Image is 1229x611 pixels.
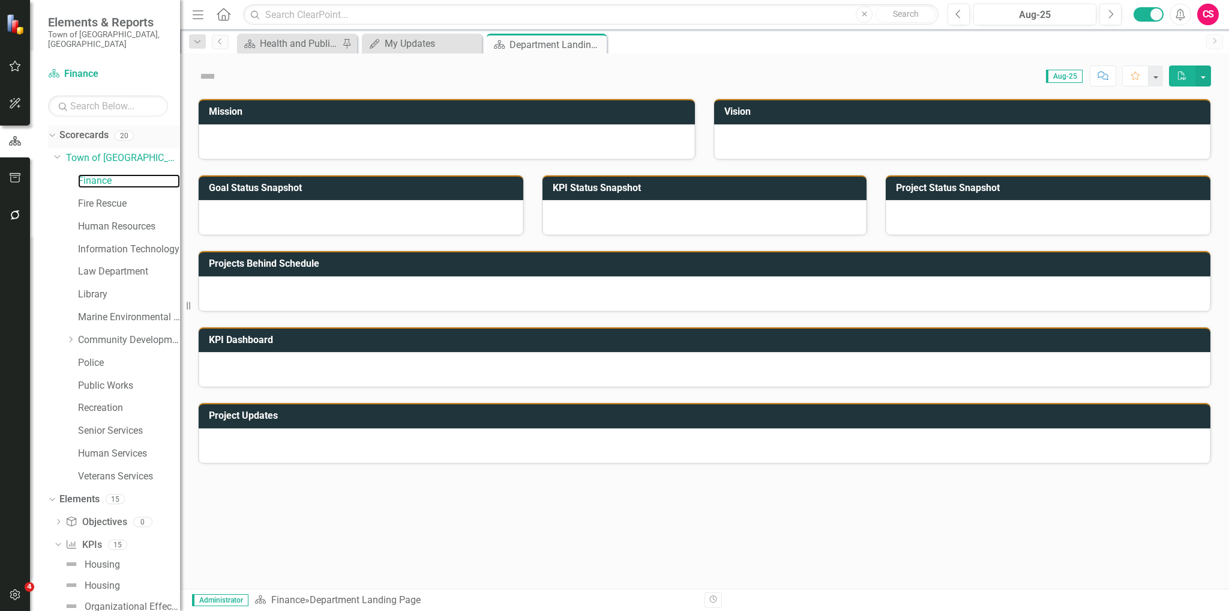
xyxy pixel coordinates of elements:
a: Recreation [78,401,180,415]
a: Finance [271,594,305,606]
a: Public Works [78,379,180,393]
span: Search [893,9,919,19]
div: 15 [106,494,125,505]
input: Search Below... [48,96,168,117]
h3: Mission [209,106,689,117]
a: Health and Public Safety [240,36,339,51]
span: Aug-25 [1046,70,1083,83]
small: Town of [GEOGRAPHIC_DATA], [GEOGRAPHIC_DATA] [48,29,168,49]
a: Human Resources [78,220,180,234]
a: Fire Rescue [78,197,180,211]
div: Department Landing Page [310,594,421,606]
a: Information Technology [78,243,180,257]
a: Library [78,288,180,302]
a: Housing [61,576,120,595]
a: Veterans Services [78,470,180,484]
div: My Updates [385,36,479,51]
a: Finance [78,174,180,188]
a: Law Department [78,265,180,279]
a: KPIs [65,538,101,552]
span: 4 [25,582,34,592]
a: Objectives [65,515,127,529]
button: CS [1197,4,1219,25]
a: Scorecards [59,129,109,142]
button: Aug-25 [973,4,1096,25]
img: Not Defined [198,67,217,86]
div: Housing [85,559,120,570]
span: Administrator [192,594,248,606]
h3: KPI Status Snapshot [553,183,861,193]
div: Aug-25 [978,8,1092,22]
img: Not Defined [64,557,79,571]
div: Department Landing Page [509,37,604,52]
div: 20 [115,130,134,141]
input: Search ClearPoint... [243,4,939,25]
h3: Project Updates [209,410,1204,421]
div: » [254,594,696,607]
a: Senior Services [78,424,180,438]
div: Health and Public Safety [260,36,339,51]
a: Town of [GEOGRAPHIC_DATA] [66,151,180,165]
div: 0 [133,517,152,527]
a: Police [78,356,180,370]
img: ClearPoint Strategy [5,13,28,35]
a: Marine Environmental Services [78,311,180,324]
div: 15 [108,540,127,550]
button: Search [876,6,936,23]
a: Community Development [78,333,180,347]
h3: Vision [724,106,1204,117]
h3: KPI Dashboard [209,335,1204,345]
h3: Project Status Snapshot [896,183,1204,193]
a: Human Services [78,447,180,461]
a: Housing [61,555,120,574]
a: My Updates [365,36,479,51]
div: Housing [85,580,120,591]
img: Not Defined [64,578,79,592]
h3: Goal Status Snapshot [209,183,517,193]
a: Elements [59,493,100,506]
span: Elements & Reports [48,15,168,29]
h3: Projects Behind Schedule [209,258,1204,269]
a: Finance [48,67,168,81]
